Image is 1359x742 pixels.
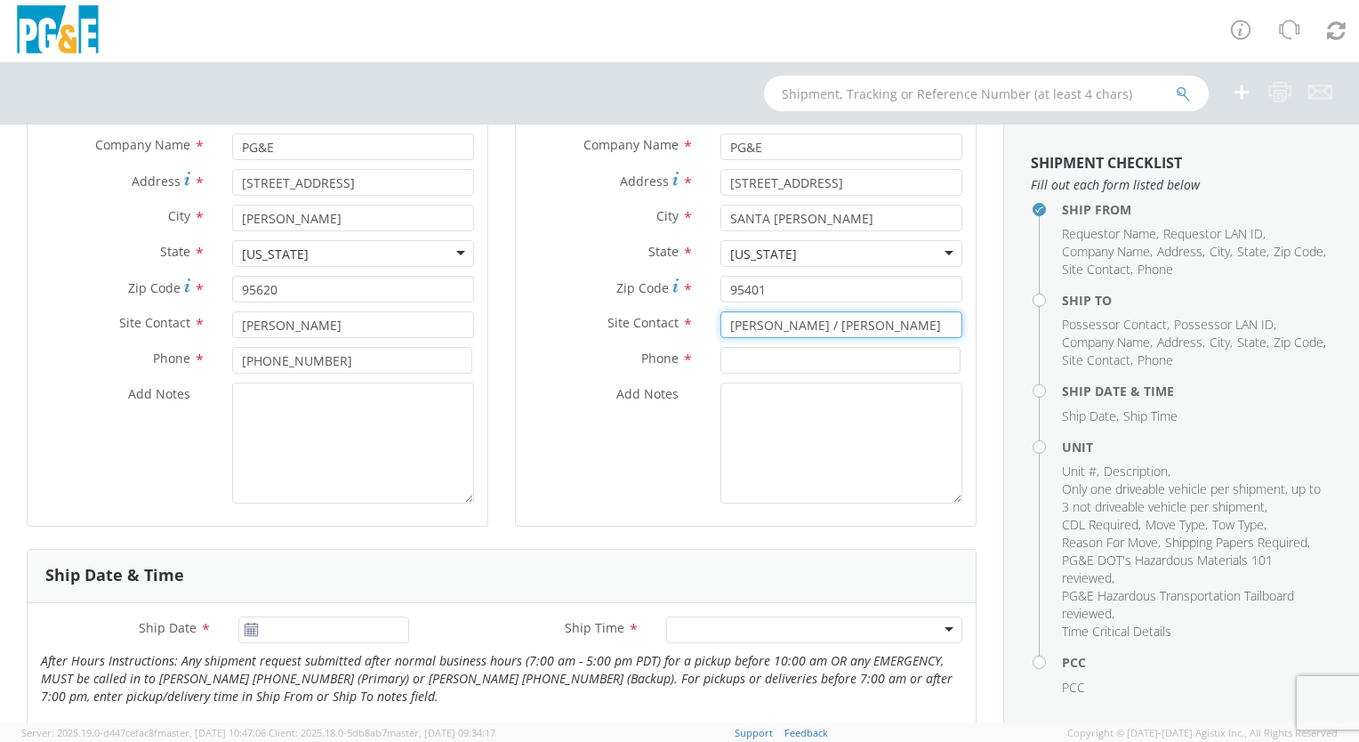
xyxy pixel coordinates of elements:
[1210,334,1230,351] span: City
[1062,407,1116,424] span: Ship Date
[1163,225,1266,243] li: ,
[1165,534,1310,552] li: ,
[1146,516,1205,533] span: Move Type
[730,246,797,263] div: [US_STATE]
[1062,384,1332,398] h4: Ship Date & Time
[1062,480,1328,516] li: ,
[616,279,669,296] span: Zip Code
[1062,203,1332,216] h4: Ship From
[784,726,828,739] a: Feedback
[1157,334,1202,351] span: Address
[1157,334,1205,351] li: ,
[13,5,102,58] img: pge-logo-06675f144f4cfa6a6814.png
[1157,243,1202,260] span: Address
[1174,316,1276,334] li: ,
[128,279,181,296] span: Zip Code
[1163,225,1263,242] span: Requestor LAN ID
[128,385,190,402] span: Add Notes
[1062,587,1328,623] li: ,
[1123,407,1178,424] span: Ship Time
[1210,334,1233,351] li: ,
[1062,552,1328,587] li: ,
[132,173,181,190] span: Address
[1062,463,1099,480] li: ,
[45,567,184,585] h3: Ship Date & Time
[1062,351,1133,369] li: ,
[1062,316,1170,334] li: ,
[1031,153,1182,173] strong: Shipment Checklist
[1062,623,1171,640] span: Time Critical Details
[1062,351,1130,368] span: Site Contact
[269,726,495,739] span: Client: 2025.18.0-5db8ab7
[139,619,197,636] span: Ship Date
[1210,243,1233,261] li: ,
[1062,261,1133,278] li: ,
[1212,516,1264,533] span: Tow Type
[1274,243,1323,260] span: Zip Code
[1062,516,1138,533] span: CDL Required
[160,243,190,260] span: State
[583,136,679,153] span: Company Name
[1062,534,1158,551] span: Reason For Move
[565,619,624,636] span: Ship Time
[616,385,679,402] span: Add Notes
[1237,334,1269,351] li: ,
[1031,176,1332,194] span: Fill out each form listed below
[1062,334,1150,351] span: Company Name
[1062,679,1085,696] span: PCC
[1062,334,1153,351] li: ,
[1237,243,1267,260] span: State
[656,207,679,224] span: City
[1157,243,1205,261] li: ,
[1104,463,1170,480] li: ,
[1062,552,1273,586] span: PG&E DOT's Hazardous Materials 101 reviewed
[1165,534,1307,551] span: Shipping Papers Required
[648,243,679,260] span: State
[387,726,495,739] span: master, [DATE] 09:34:17
[1062,316,1167,333] span: Possessor Contact
[1274,243,1326,261] li: ,
[1062,463,1097,480] span: Unit #
[1146,516,1208,534] li: ,
[1062,243,1153,261] li: ,
[1274,334,1323,351] span: Zip Code
[41,652,953,705] i: After Hours Instructions: Any shipment request submitted after normal business hours (7:00 am - 5...
[1210,243,1230,260] span: City
[1062,225,1159,243] li: ,
[1062,243,1150,260] span: Company Name
[641,350,679,367] span: Phone
[1237,334,1267,351] span: State
[1174,316,1274,333] span: Possessor LAN ID
[1062,587,1294,622] span: PG&E Hazardous Transportation Tailboard reviewed
[1062,261,1130,278] span: Site Contact
[764,76,1209,111] input: Shipment, Tracking or Reference Number (at least 4 chars)
[153,350,190,367] span: Phone
[119,314,190,331] span: Site Contact
[735,726,773,739] a: Support
[1062,225,1156,242] span: Requestor Name
[1274,334,1326,351] li: ,
[1062,534,1161,552] li: ,
[607,314,679,331] span: Site Contact
[1138,351,1173,368] span: Phone
[1062,407,1119,425] li: ,
[1062,480,1321,515] span: Only one driveable vehicle per shipment, up to 3 not driveable vehicle per shipment
[1062,440,1332,454] h4: Unit
[620,173,669,190] span: Address
[1062,516,1141,534] li: ,
[1104,463,1168,480] span: Description
[1237,243,1269,261] li: ,
[1062,656,1332,669] h4: PCC
[1212,516,1267,534] li: ,
[242,246,309,263] div: [US_STATE]
[168,207,190,224] span: City
[95,136,190,153] span: Company Name
[1062,294,1332,307] h4: Ship To
[21,726,266,739] span: Server: 2025.19.0-d447cefac8f
[1067,726,1338,740] span: Copyright © [DATE]-[DATE] Agistix Inc., All Rights Reserved
[1138,261,1173,278] span: Phone
[157,726,266,739] span: master, [DATE] 10:47:06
